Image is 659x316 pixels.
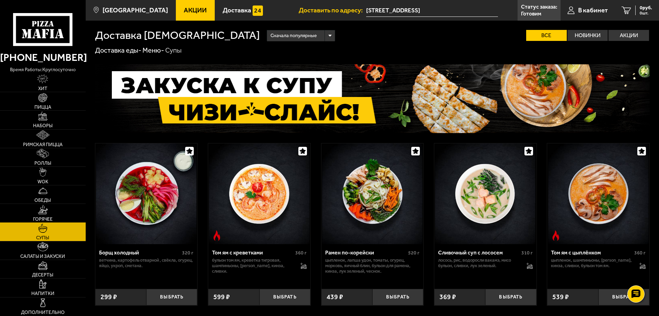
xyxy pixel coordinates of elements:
button: Выбрать [259,289,310,306]
span: Пицца [34,105,51,110]
span: 360 г [295,250,307,256]
span: WOK [38,179,48,184]
span: Доставить по адресу: [299,7,366,13]
button: Выбрать [372,289,423,306]
span: проспект Космонавтов, 102к1 [366,4,498,17]
span: 299 ₽ [100,294,117,301]
button: Выбрать [485,289,536,306]
span: 0 шт. [640,11,652,15]
span: Десерты [32,273,53,277]
span: 310 г [521,250,533,256]
a: Рамен по-корейски [321,143,424,244]
span: Римская пицца [23,142,63,147]
span: 439 ₽ [327,294,343,301]
h1: Доставка [DEMOGRAPHIC_DATA] [95,30,260,41]
div: Сливочный суп с лососем [438,249,520,256]
img: Сливочный суп с лососем [435,143,535,244]
p: ветчина, картофель отварной , свёкла, огурец, яйцо, укроп, сметана. [99,258,194,269]
span: 599 ₽ [213,294,230,301]
span: Роллы [34,161,51,166]
a: Острое блюдоТом ям с цыплёнком [547,143,649,244]
label: Акции [608,30,649,41]
a: Меню- [142,46,164,54]
span: В кабинет [578,7,608,13]
img: 15daf4d41897b9f0e9f617042186c801.svg [253,6,263,16]
button: Выбрать [146,289,197,306]
div: Супы [165,46,182,55]
p: Статус заказа: [521,4,557,10]
a: Сливочный суп с лососем [434,143,536,244]
span: Супы [36,236,49,240]
img: Рамен по-корейски [322,143,423,244]
a: Доставка еды- [95,46,141,54]
span: 539 ₽ [552,294,569,301]
img: Острое блюдо [212,230,222,241]
p: цыпленок, шампиньоны, [PERSON_NAME], кинза, сливки, бульон том ям. [551,258,633,269]
img: Борщ холодный [96,143,196,244]
p: цыпленок, лапша удон, томаты, огурец, морковь, яичный блин, бульон для рамена, кинза, лук зеленый... [325,258,420,274]
label: Все [526,30,567,41]
img: Острое блюдо [551,230,561,241]
span: 360 г [634,250,646,256]
span: Горячее [33,217,53,222]
p: Готовим [521,11,541,17]
span: Наборы [33,123,53,128]
div: Борщ холодный [99,249,181,256]
span: [GEOGRAPHIC_DATA] [103,7,168,13]
span: 0 руб. [640,6,652,10]
span: Хит [38,86,47,91]
span: Доставка [223,7,251,13]
img: Том ям с креветками [209,143,309,244]
span: Акции [184,7,207,13]
p: бульон том ям, креветка тигровая, шампиньоны, [PERSON_NAME], кинза, сливки. [212,258,294,274]
span: Салаты и закуски [20,254,65,259]
span: Обеды [34,198,51,203]
span: 520 г [408,250,419,256]
div: Рамен по-корейски [325,249,407,256]
span: Дополнительно [21,310,65,315]
div: Том ям с креветками [212,249,294,256]
a: Борщ холодный [95,143,198,244]
span: Сначала популярные [270,29,317,42]
span: 369 ₽ [439,294,456,301]
button: Выбрать [598,289,649,306]
span: 320 г [182,250,193,256]
a: Острое блюдоТом ям с креветками [208,143,310,244]
img: Том ям с цыплёнком [548,143,649,244]
p: лосось, рис, водоросли вакамэ, мисо бульон, сливки, лук зеленый. [438,258,520,269]
div: Том ям с цыплёнком [551,249,633,256]
input: Ваш адрес доставки [366,4,498,17]
span: Напитки [31,291,54,296]
label: Новинки [567,30,608,41]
